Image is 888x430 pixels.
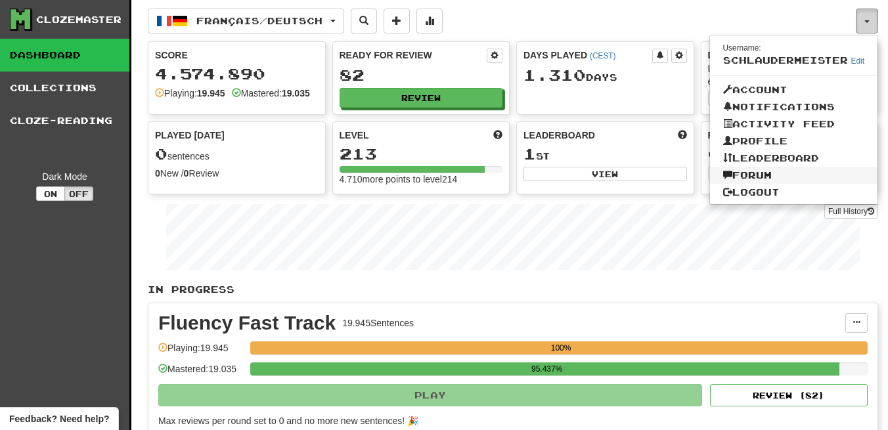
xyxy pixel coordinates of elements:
div: Score [155,49,319,62]
button: Seta dailygoal [708,91,872,106]
button: Review [340,88,503,108]
button: Search sentences [351,9,377,33]
div: 4.710 more points to level 214 [340,173,503,186]
div: Day s [523,67,687,84]
div: 213 [340,146,503,162]
button: Play [158,384,702,406]
a: Full History [824,204,878,219]
a: Leaderboard [710,150,878,167]
small: Username: [723,43,761,53]
button: Add sentence to collection [384,9,410,33]
div: Daily Goal [708,49,872,62]
div: Dark Mode [10,170,120,183]
strong: 19.945 [197,88,225,98]
div: st [523,146,687,163]
strong: 0 [155,168,160,179]
div: 95.437% [254,362,839,376]
div: Days Played [523,49,652,62]
div: 4.574.890 [155,66,319,82]
div: Clozemaster [36,13,122,26]
div: 0 [708,146,872,162]
span: Open feedback widget [9,412,109,425]
span: 1.310 [523,66,586,84]
a: Activity Feed [710,116,878,133]
div: Fluency Fast Track [158,313,336,333]
div: Mastered: [232,87,310,100]
a: (CEST) [590,51,616,60]
span: Level [340,129,369,142]
span: Score more points to level up [493,129,502,142]
div: Playing: [155,87,225,100]
span: Français / Deutsch [196,15,322,26]
div: Max reviews per round set to 0 and no more new sentences! 🎉 [158,414,860,427]
a: Profile [710,133,878,150]
button: View [708,166,788,181]
button: More stats [416,9,443,33]
button: Français/Deutsch [148,9,344,33]
button: Review (82) [710,384,868,406]
div: Ready for Review [340,49,487,62]
div: 100% [254,341,868,355]
strong: 19.035 [282,88,310,98]
span: 1 [523,144,536,163]
span: This week in points, UTC [678,129,687,142]
a: Edit [851,56,865,66]
span: schlaudermeister [723,54,848,66]
button: Off [64,186,93,201]
strong: 0 [184,168,189,179]
div: New / Review [155,167,319,180]
span: 0 [155,144,167,163]
span: Played [DATE] [155,129,225,142]
button: On [36,186,65,201]
div: Favorites [708,129,872,142]
button: View [523,167,687,181]
p: In Progress [148,283,878,296]
div: 82 [340,67,503,83]
span: Leaderboard [523,129,595,142]
div: Playing: 19.945 [158,341,244,363]
div: Mastered: 19.035 [158,362,244,384]
div: 19.945 Sentences [342,316,414,330]
a: Forum [710,167,878,184]
div: sentences [155,146,319,163]
a: Account [710,81,878,98]
div: Learning a language requires practice every day. Stay motivated! [708,62,872,88]
a: Notifications [710,98,878,116]
a: Logout [710,184,878,201]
